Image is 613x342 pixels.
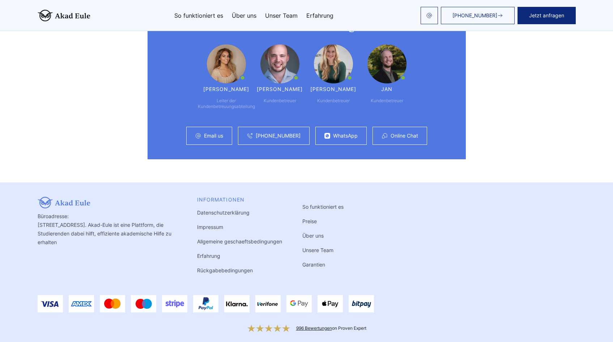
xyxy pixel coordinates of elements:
[518,7,576,24] button: Jetzt anfragen
[204,133,223,139] a: Email us
[302,247,333,253] a: Unsere Team
[197,224,223,230] a: Impressum
[302,218,317,224] a: Preise
[197,253,220,259] a: Erfahrung
[38,197,177,275] div: Büroadresse: [STREET_ADDRESS]. Akad-Eule ist eine Plattform, die Studierenden dabei hilft, effizi...
[302,233,324,239] a: Über uns
[296,325,366,331] div: on Proven Expert
[197,197,282,203] div: INFORMATIONEN
[174,13,223,18] a: So funktioniert es
[232,13,256,18] a: Über uns
[197,238,282,244] a: Allgemeine geschaeftsbedingungen
[302,204,344,210] a: So funktioniert es
[452,13,497,18] span: [PHONE_NUMBER]
[197,209,250,216] a: Datenschutzerklärung
[260,44,299,83] img: Günther
[426,13,432,18] img: email
[265,13,298,18] a: Unser Team
[296,325,332,331] a: 996 Bewertungen
[38,10,90,21] img: logo
[302,261,325,268] a: Garantien
[207,44,246,83] img: Maria
[314,44,353,83] img: Irene
[310,86,357,92] div: [PERSON_NAME]
[441,7,515,24] a: [PHONE_NUMBER]
[333,133,358,139] a: WhatsApp
[264,98,296,104] div: Kundenbetreuer
[367,44,406,83] img: Jan
[381,86,392,92] div: Jan
[391,133,418,139] a: Online Chat
[317,98,350,104] div: Kundenbetreuer
[203,86,250,92] div: [PERSON_NAME]
[197,267,253,273] a: Rückgabebedingungen
[257,86,303,92] div: [PERSON_NAME]
[198,98,255,109] div: Leiter der Kundenbetreuungsabteilung
[371,98,403,104] div: Kundenbetreuer
[306,13,333,18] a: Erfahrung
[256,133,301,139] a: [PHONE_NUMBER]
